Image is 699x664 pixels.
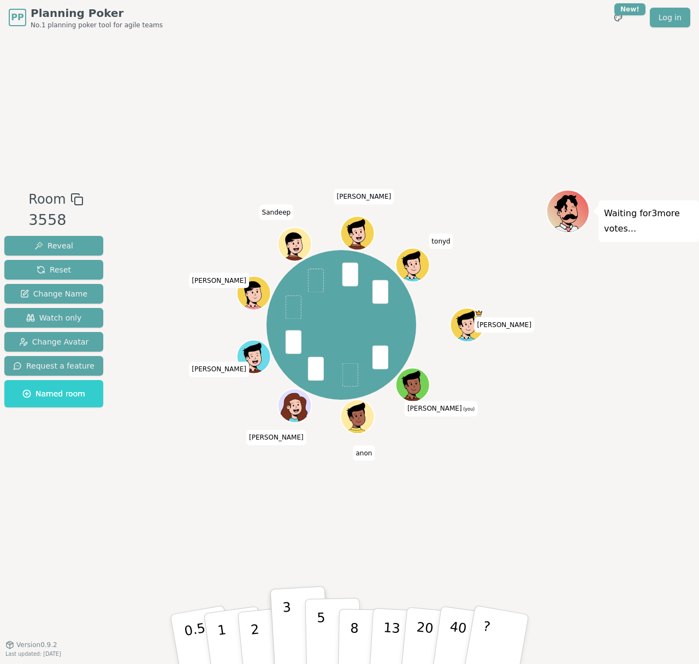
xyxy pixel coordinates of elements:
[34,240,73,251] span: Reveal
[22,388,85,399] span: Named room
[28,209,83,232] div: 3558
[28,189,66,209] span: Room
[353,445,375,460] span: Click to change your name
[4,380,103,407] button: Named room
[11,11,23,24] span: PP
[189,272,249,288] span: Click to change your name
[608,8,628,27] button: New!
[4,236,103,256] button: Reveal
[405,401,477,416] span: Click to change your name
[31,21,163,29] span: No.1 planning poker tool for agile teams
[4,308,103,328] button: Watch only
[614,3,645,15] div: New!
[19,336,89,347] span: Change Avatar
[4,332,103,352] button: Change Avatar
[20,288,87,299] span: Change Name
[4,284,103,304] button: Change Name
[9,5,163,29] a: PPPlanning PokerNo.1 planning poker tool for agile teams
[37,264,71,275] span: Reset
[604,206,694,236] p: Waiting for 3 more votes...
[475,309,483,317] span: Rob is the host
[189,361,249,377] span: Click to change your name
[26,312,82,323] span: Watch only
[4,356,103,376] button: Request a feature
[31,5,163,21] span: Planning Poker
[259,204,294,220] span: Click to change your name
[282,600,294,659] p: 3
[650,8,690,27] a: Log in
[462,407,475,412] span: (you)
[246,430,306,445] span: Click to change your name
[5,641,57,649] button: Version0.9.2
[16,641,57,649] span: Version 0.9.2
[429,234,453,249] span: Click to change your name
[474,317,534,333] span: Click to change your name
[334,189,394,204] span: Click to change your name
[397,369,429,400] button: Click to change your avatar
[4,260,103,280] button: Reset
[5,651,61,657] span: Last updated: [DATE]
[13,360,94,371] span: Request a feature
